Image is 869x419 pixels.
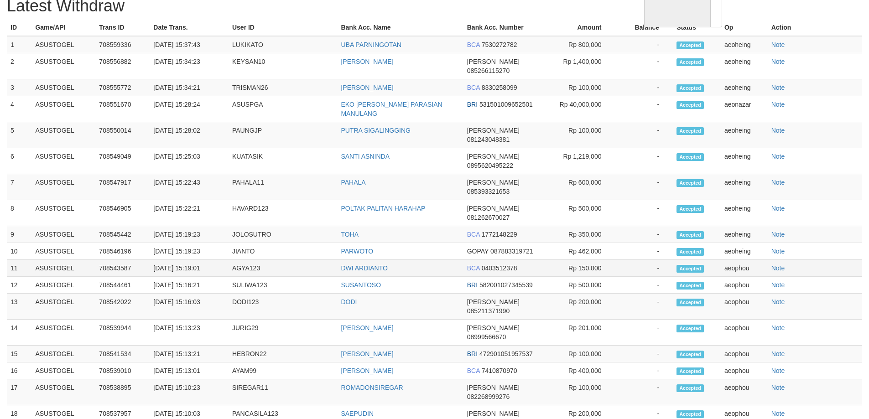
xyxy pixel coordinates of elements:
td: aeoheing [721,148,768,174]
td: ASUSTOGEL [31,294,95,320]
span: 081262670027 [467,214,510,221]
td: [DATE] 15:19:01 [150,260,229,277]
td: 9 [7,226,31,243]
td: 708543587 [95,260,150,277]
span: BRI [467,101,478,108]
a: Note [771,367,785,374]
td: aeoheing [721,79,768,96]
a: ROMADONSIREGAR [341,384,403,391]
td: ASUSTOGEL [31,174,95,200]
a: DWI ARDIANTO [341,264,387,272]
td: 1 [7,36,31,53]
a: Note [771,127,785,134]
span: 1772148229 [482,231,517,238]
span: 8330258099 [482,84,517,91]
span: Accepted [676,248,704,256]
td: 12 [7,277,31,294]
td: aeophou [721,320,768,346]
span: 7410870970 [482,367,517,374]
a: Note [771,231,785,238]
span: [PERSON_NAME] [467,179,520,186]
td: [DATE] 15:37:43 [150,36,229,53]
td: 708551670 [95,96,150,122]
td: Rp 100,000 [547,346,615,362]
a: Note [771,264,785,272]
th: Status [673,19,721,36]
a: SANTI ASNINDA [341,153,390,160]
span: 472901051957537 [479,350,533,357]
th: Bank Acc. Number [463,19,547,36]
td: ASUSTOGEL [31,346,95,362]
td: 708546905 [95,200,150,226]
td: Rp 100,000 [547,79,615,96]
a: UBA PARNINGOTAN [341,41,401,48]
a: Note [771,84,785,91]
span: Accepted [676,127,704,135]
th: User ID [229,19,337,36]
span: [PERSON_NAME] [467,384,520,391]
td: ASUSTOGEL [31,96,95,122]
td: - [615,53,673,79]
a: POLTAK PALITAN HARAHAP [341,205,425,212]
td: aeophou [721,294,768,320]
td: Rp 462,000 [547,243,615,260]
span: Accepted [676,153,704,161]
td: PAHALA11 [229,174,337,200]
td: [DATE] 15:25:03 [150,148,229,174]
span: 582001027345539 [479,281,533,289]
span: Accepted [676,351,704,358]
span: Accepted [676,41,704,49]
td: 10 [7,243,31,260]
span: 085393321653 [467,188,510,195]
td: - [615,122,673,148]
span: Accepted [676,384,704,392]
td: aeophou [721,277,768,294]
a: Note [771,350,785,357]
span: 082268999276 [467,393,510,400]
th: Date Trans. [150,19,229,36]
span: BCA [467,264,480,272]
td: - [615,277,673,294]
td: ASUSTOGEL [31,148,95,174]
span: 0403512378 [482,264,517,272]
span: Accepted [676,58,704,66]
td: [DATE] 15:13:23 [150,320,229,346]
span: BRI [467,350,478,357]
td: HEBRON22 [229,346,337,362]
td: TRISMAN26 [229,79,337,96]
span: [PERSON_NAME] [467,58,520,65]
td: [DATE] 15:19:23 [150,226,229,243]
td: 17 [7,379,31,405]
td: Rp 40,000,000 [547,96,615,122]
th: Game/API [31,19,95,36]
span: Accepted [676,84,704,92]
span: [PERSON_NAME] [467,410,520,417]
a: PUTRA SIGALINGGING [341,127,410,134]
td: ASUSTOGEL [31,362,95,379]
th: Bank Acc. Name [337,19,463,36]
td: - [615,346,673,362]
td: ASUSTOGEL [31,243,95,260]
td: 8 [7,200,31,226]
a: [PERSON_NAME] [341,84,393,91]
span: Accepted [676,265,704,273]
td: [DATE] 15:22:43 [150,174,229,200]
td: SULIWA123 [229,277,337,294]
td: DODI123 [229,294,337,320]
span: Accepted [676,101,704,109]
td: - [615,148,673,174]
span: 085211371990 [467,307,510,315]
span: 0895620495222 [467,162,513,169]
td: 708546196 [95,243,150,260]
td: 708559336 [95,36,150,53]
span: [PERSON_NAME] [467,153,520,160]
td: - [615,320,673,346]
a: SAEPUDIN [341,410,374,417]
td: AYAM99 [229,362,337,379]
span: 081243048381 [467,136,510,143]
td: Rp 201,000 [547,320,615,346]
td: HAVARD123 [229,200,337,226]
td: aeoheing [721,243,768,260]
td: [DATE] 15:13:21 [150,346,229,362]
td: Rp 600,000 [547,174,615,200]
